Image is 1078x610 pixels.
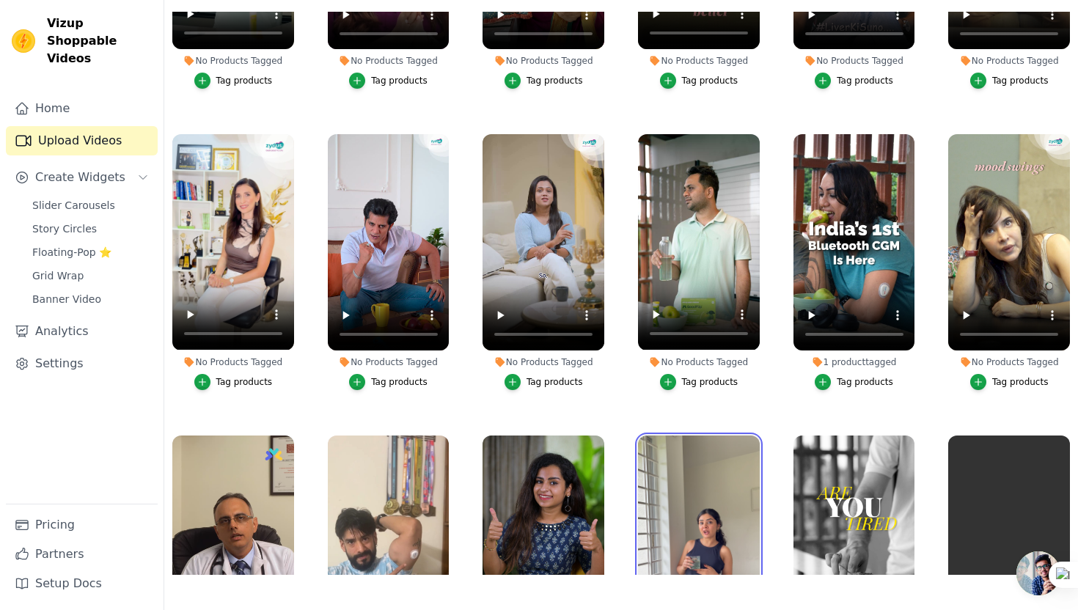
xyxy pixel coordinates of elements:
button: Tag products [349,374,428,390]
div: No Products Tagged [328,356,450,368]
div: Tag products [527,75,583,87]
button: Tag products [349,73,428,89]
span: Vizup Shoppable Videos [47,15,152,67]
button: Tag products [970,374,1049,390]
div: No Products Tagged [172,55,294,67]
a: Floating-Pop ⭐ [23,242,158,262]
div: No Products Tagged [483,356,604,368]
div: No Products Tagged [172,356,294,368]
button: Tag products [505,73,583,89]
button: Tag products [660,73,738,89]
div: Tag products [837,75,893,87]
a: Partners [6,540,158,569]
a: Grid Wrap [23,265,158,286]
div: Tag products [216,376,273,388]
button: Tag products [505,374,583,390]
div: Tag products [371,376,428,388]
div: Tag products [527,376,583,388]
div: Tag products [216,75,273,87]
button: Create Widgets [6,163,158,192]
div: No Products Tagged [948,356,1070,368]
span: Create Widgets [35,169,125,186]
div: Tag products [682,376,738,388]
button: Tag products [815,374,893,390]
a: Upload Videos [6,126,158,155]
span: Story Circles [32,221,97,236]
span: Grid Wrap [32,268,84,283]
a: Slider Carousels [23,195,158,216]
a: Home [6,94,158,123]
div: Tag products [992,75,1049,87]
button: Tag products [194,73,273,89]
span: Banner Video [32,292,101,306]
img: Vizup [12,29,35,53]
div: Tag products [682,75,738,87]
a: Setup Docs [6,569,158,598]
button: Tag products [815,73,893,89]
div: Tag products [992,376,1049,388]
div: 1 product tagged [793,356,915,368]
a: Pricing [6,510,158,540]
button: Tag products [660,374,738,390]
div: No Products Tagged [638,356,760,368]
a: Story Circles [23,218,158,239]
div: No Products Tagged [948,55,1070,67]
span: Slider Carousels [32,198,115,213]
button: Tag products [194,374,273,390]
div: No Products Tagged [638,55,760,67]
a: Analytics [6,317,158,346]
div: Tag products [371,75,428,87]
div: Tag products [837,376,893,388]
div: No Products Tagged [328,55,450,67]
a: Banner Video [23,289,158,309]
div: No Products Tagged [793,55,915,67]
a: Settings [6,349,158,378]
span: Floating-Pop ⭐ [32,245,111,260]
div: No Products Tagged [483,55,604,67]
a: Open chat [1016,551,1060,595]
button: Tag products [970,73,1049,89]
